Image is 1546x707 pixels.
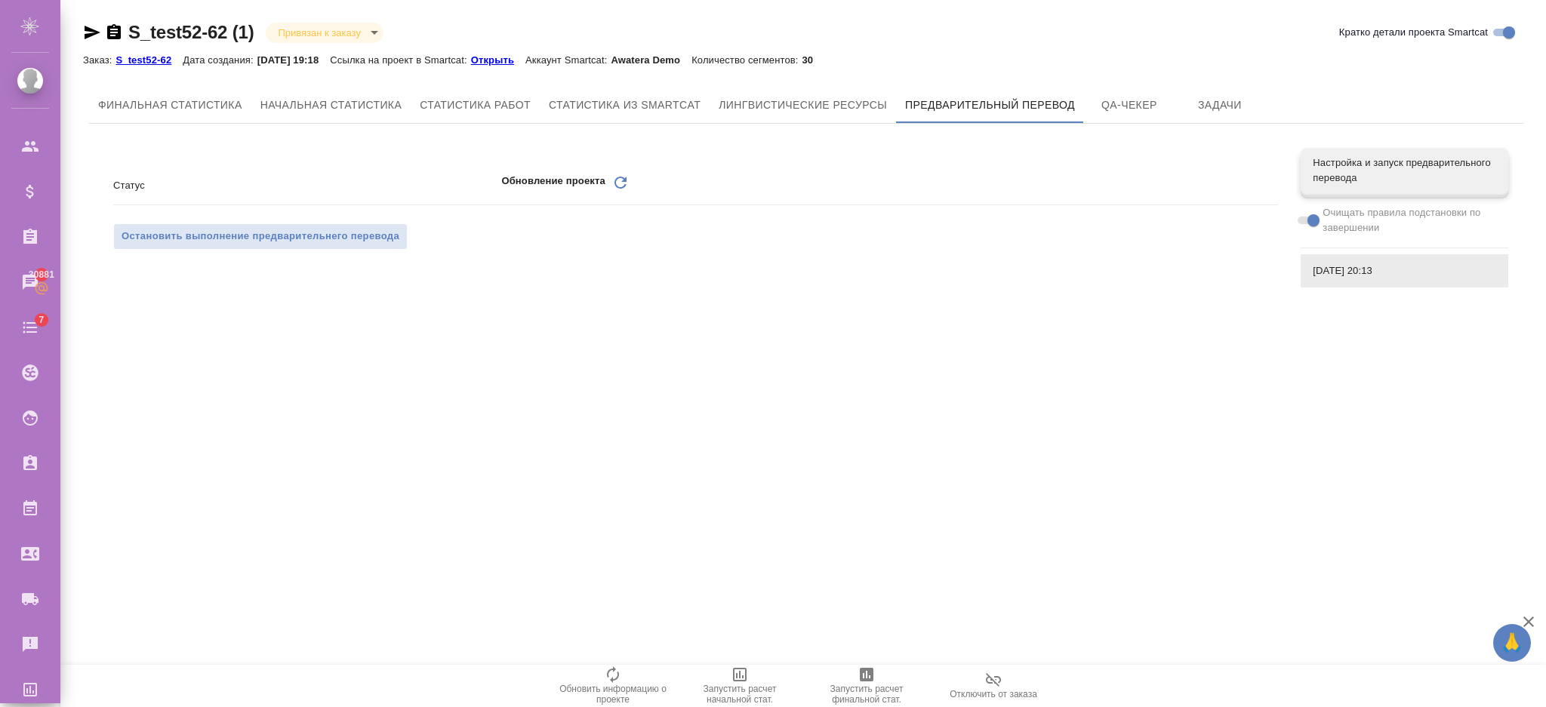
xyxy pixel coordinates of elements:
[549,96,701,115] span: Статистика из Smartcat
[550,665,676,707] button: Обновить информацию о проекте
[83,23,101,41] button: Скопировать ссылку для ЯМессенджера
[1301,148,1508,193] div: Настройка и запуск предварительного перевода
[1313,263,1496,278] span: [DATE] 20:13
[611,54,691,66] p: Awatera Demo
[1339,25,1488,40] span: Кратко детали проекта Smartcat
[1093,96,1166,115] span: QA-чекер
[183,54,257,66] p: Дата создания:
[105,23,123,41] button: Скопировать ссылку
[4,309,57,346] a: 7
[260,96,402,115] span: Начальная статистика
[471,53,525,66] a: Открыть
[501,174,605,197] p: Обновление проекта
[266,23,383,43] div: Привязан к заказу
[950,689,1037,699] span: Отключить от заказа
[113,178,501,193] p: Статус
[20,267,63,282] span: 30881
[1493,624,1531,662] button: 🙏
[802,54,825,66] p: 30
[420,96,531,115] span: Статистика работ
[4,263,57,301] a: 30881
[1301,254,1508,287] div: [DATE] 20:13
[98,96,242,115] span: Финальная статистика
[29,312,53,327] span: 7
[719,96,887,115] span: Лингвистические ресурсы
[676,665,803,707] button: Запустить расчет начальной стат.
[1499,627,1525,659] span: 🙏
[273,26,365,39] button: Привязан к заказу
[803,665,930,707] button: Запустить расчет финальной стат.
[812,684,921,705] span: Запустить расчет финальной стат.
[905,96,1075,115] span: Предварительный перевод
[257,54,331,66] p: [DATE] 19:18
[1323,205,1497,235] span: Очищать правила подстановки по завершении
[930,665,1057,707] button: Отключить от заказа
[128,22,254,42] a: S_test52-62 (1)
[113,223,408,250] button: Остановить выполнение предварительнего перевода
[691,54,802,66] p: Количество сегментов:
[1313,155,1496,186] span: Настройка и запуск предварительного перевода
[115,54,183,66] p: S_test52-62
[1184,96,1256,115] span: Задачи
[122,228,399,245] span: Остановить выполнение предварительнего перевода
[471,54,525,66] p: Открыть
[83,54,115,66] p: Заказ:
[330,54,470,66] p: Ссылка на проект в Smartcat:
[115,53,183,66] a: S_test52-62
[685,684,794,705] span: Запустить расчет начальной стат.
[559,684,667,705] span: Обновить информацию о проекте
[525,54,611,66] p: Аккаунт Smartcat:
